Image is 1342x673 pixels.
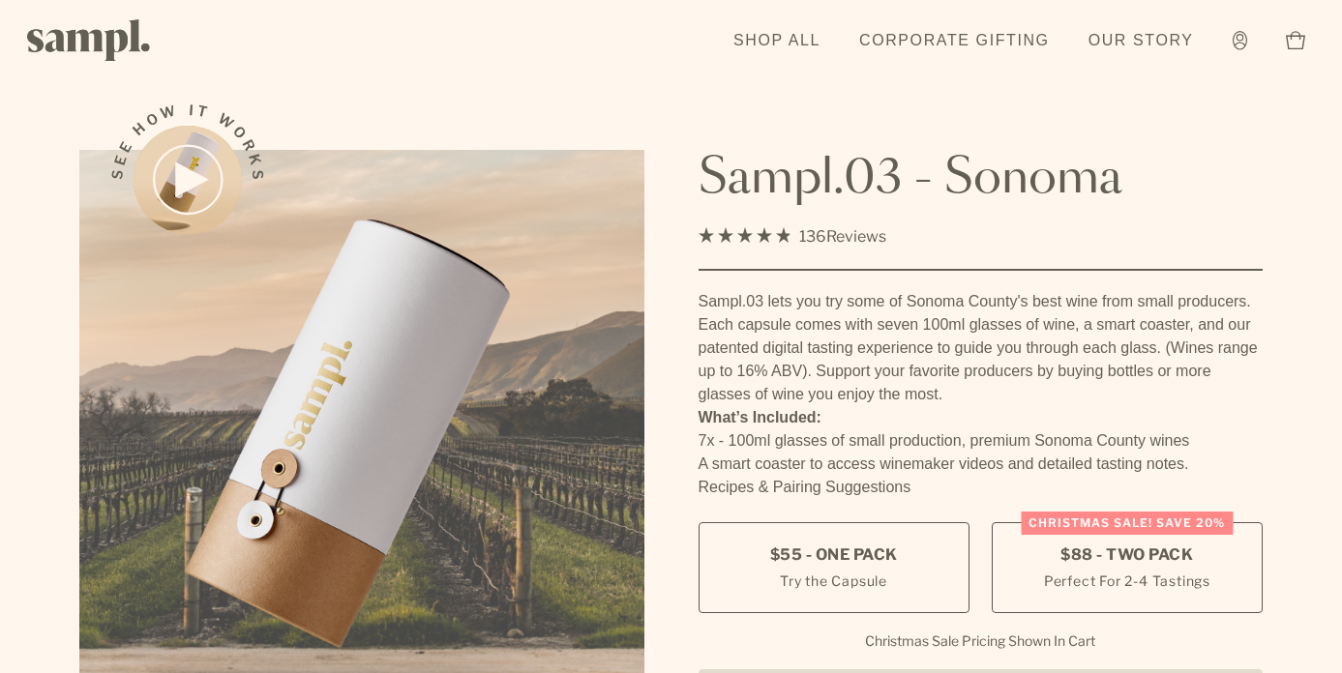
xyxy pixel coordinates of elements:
[826,227,886,246] span: Reviews
[699,409,821,425] strong: What’s Included:
[699,476,1264,499] li: Recipes & Pairing Suggestions
[699,453,1264,476] li: A smart coaster to access winemaker videos and detailed tasting notes.
[699,429,1264,453] li: 7x - 100ml glasses of small production, premium Sonoma County wines
[1079,19,1204,62] a: Our Story
[770,544,898,566] span: $55 - One Pack
[1021,512,1233,535] div: Christmas SALE! Save 20%
[699,150,1264,208] h1: Sampl.03 - Sonoma
[724,19,830,62] a: Shop All
[699,290,1264,406] div: Sampl.03 lets you try some of Sonoma County's best wine from small producers. Each capsule comes ...
[799,227,826,246] span: 136
[1060,544,1193,566] span: $88 - Two Pack
[855,632,1105,650] li: Christmas Sale Pricing Shown In Cart
[850,19,1059,62] a: Corporate Gifting
[780,571,887,591] small: Try the Capsule
[134,126,242,234] button: See how it works
[1044,571,1210,591] small: Perfect For 2-4 Tastings
[27,19,151,61] img: Sampl logo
